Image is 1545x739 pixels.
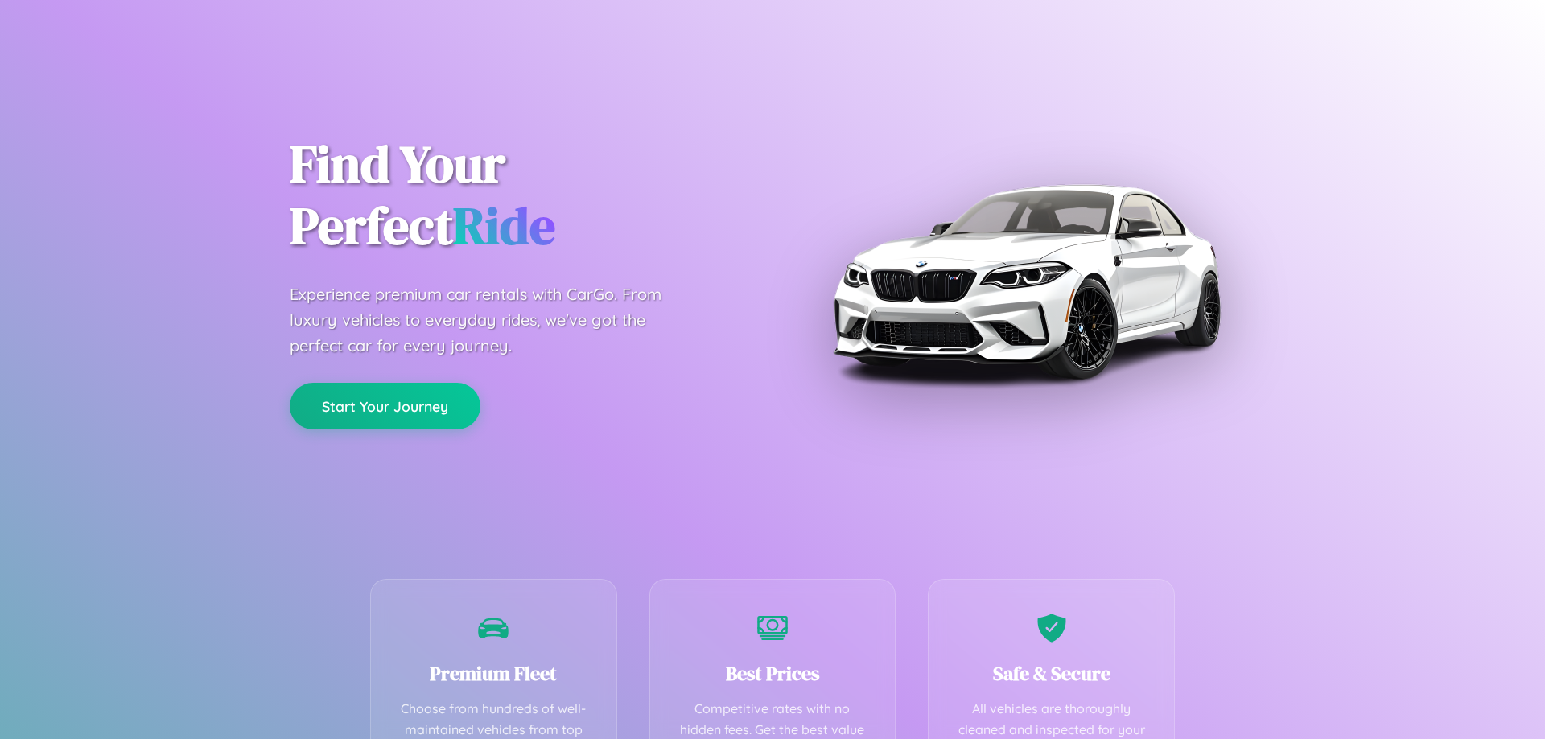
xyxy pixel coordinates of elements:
[290,383,480,429] button: Start Your Journey
[953,660,1150,687] h3: Safe & Secure
[674,660,871,687] h3: Best Prices
[825,80,1227,482] img: Premium BMW car rental vehicle
[395,660,592,687] h3: Premium Fleet
[290,133,748,257] h1: Find Your Perfect
[453,191,555,261] span: Ride
[290,281,692,359] p: Experience premium car rentals with CarGo. From luxury vehicles to everyday rides, we've got the ...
